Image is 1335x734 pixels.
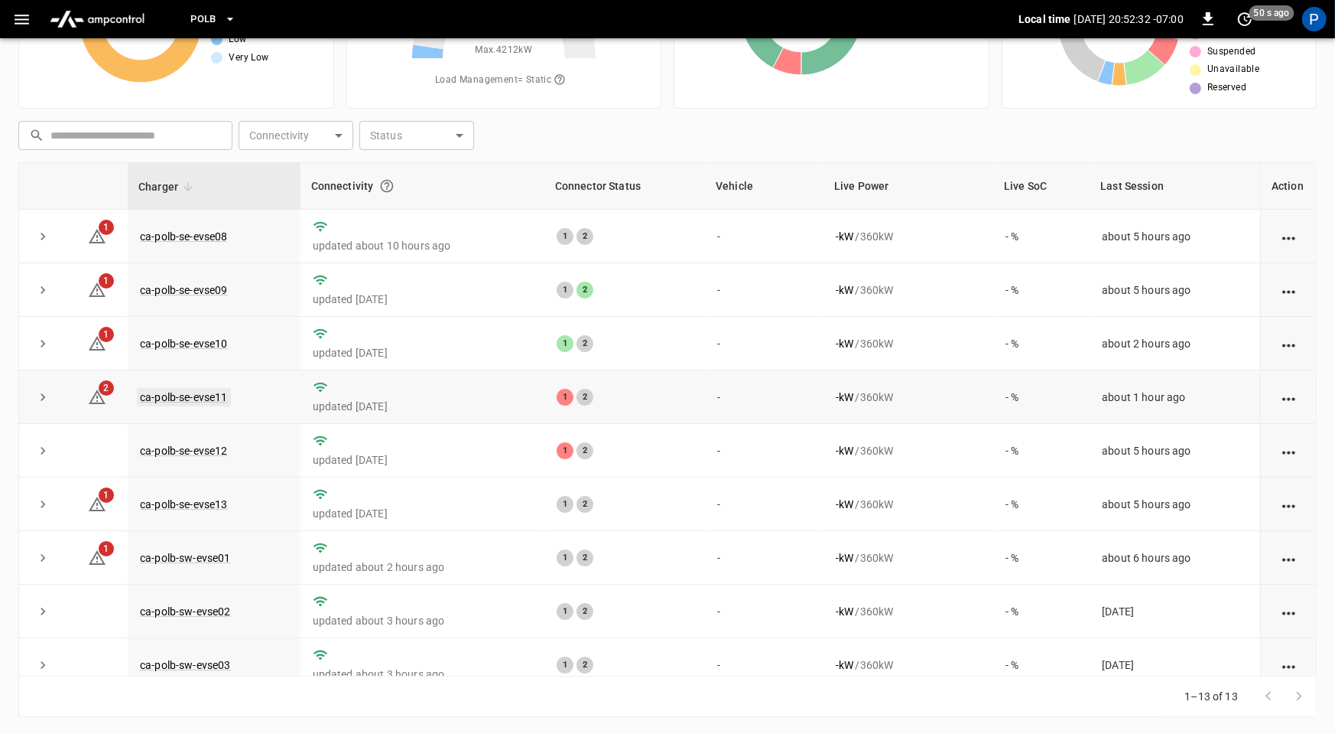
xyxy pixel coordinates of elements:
a: 1 [88,497,106,510]
div: 2 [577,282,593,298]
div: 1 [557,496,573,513]
p: - kW [836,604,853,619]
p: - kW [836,336,853,351]
a: ca-polb-sw-evse02 [140,605,231,618]
th: Vehicle [705,163,823,210]
img: ampcontrol.io logo [44,5,151,34]
a: 1 [88,551,106,563]
div: action cell options [1279,657,1298,673]
td: - % [993,424,1090,478]
td: - % [993,210,1090,263]
div: / 360 kW [836,443,981,458]
th: Connector Status [544,163,705,210]
p: updated about 3 hours ago [313,613,532,628]
span: 1 [99,327,114,342]
th: Last Session [1090,163,1260,210]
p: updated about 2 hours ago [313,559,532,575]
div: 1 [557,657,573,674]
div: 1 [557,550,573,566]
span: Low [229,32,246,47]
th: Action [1260,163,1316,210]
div: / 360 kW [836,657,981,673]
div: action cell options [1279,390,1298,405]
a: ca-polb-se-evse11 [137,388,231,406]
div: / 360 kW [836,390,981,405]
span: PoLB [190,11,216,28]
button: expand row [31,279,54,302]
a: ca-polb-sw-evse03 [140,659,231,671]
div: / 360 kW [836,282,981,298]
td: - [705,370,823,424]
p: - kW [836,550,853,566]
span: Very Low [229,51,268,66]
td: - % [993,585,1090,638]
div: / 360 kW [836,336,981,351]
td: - % [993,370,1090,424]
td: - % [993,478,1090,531]
p: - kW [836,390,853,405]
a: ca-polb-sw-evse01 [140,552,231,564]
button: expand row [31,654,54,677]
td: about 5 hours ago [1090,263,1260,317]
p: updated [DATE] [313,345,532,360]
p: updated about 10 hours ago [313,238,532,253]
td: - [705,210,823,263]
div: 2 [577,442,593,459]
a: 1 [88,229,106,241]
div: action cell options [1279,336,1298,351]
td: - % [993,263,1090,317]
div: / 360 kW [836,497,981,512]
div: Connectivity [311,172,534,200]
div: 1 [557,389,573,406]
div: 2 [577,496,593,513]
button: expand row [31,600,54,623]
button: expand row [31,386,54,409]
div: / 360 kW [836,229,981,244]
p: Local time [1018,11,1071,27]
td: - % [993,317,1090,370]
td: about 5 hours ago [1090,478,1260,531]
td: about 2 hours ago [1090,317,1260,370]
td: - [705,478,823,531]
button: expand row [31,439,54,462]
th: Live SoC [993,163,1090,210]
span: Load Management = Static [435,67,572,93]
div: 1 [557,335,573,352]
button: The system is using AmpEdge-configured limits for static load managment. Depending on your config... [547,67,572,93]
span: Charger [138,178,198,196]
span: 1 [99,273,114,289]
div: action cell options [1279,497,1298,512]
div: / 360 kW [836,550,981,566]
a: 2 [88,390,106,403]
div: 2 [577,335,593,352]
p: updated [DATE] [313,399,532,414]
td: - [705,531,823,585]
a: ca-polb-se-evse10 [140,338,228,350]
button: PoLB [184,5,242,34]
span: 1 [99,220,114,235]
td: - [705,424,823,478]
button: expand row [31,332,54,355]
p: - kW [836,443,853,458]
td: about 5 hours ago [1090,424,1260,478]
td: about 1 hour ago [1090,370,1260,424]
button: expand row [31,493,54,516]
p: 1–13 of 13 [1185,689,1239,704]
span: Max. 4212 kW [475,43,532,58]
p: [DATE] 20:52:32 -07:00 [1074,11,1184,27]
button: expand row [31,546,54,569]
div: action cell options [1279,604,1298,619]
p: - kW [836,497,853,512]
p: updated [DATE] [313,506,532,521]
span: Unavailable [1207,62,1259,77]
div: action cell options [1279,229,1298,244]
span: 50 s ago [1249,5,1294,21]
div: profile-icon [1302,7,1327,31]
div: 1 [557,228,573,245]
div: 1 [557,603,573,620]
th: Live Power [823,163,993,210]
span: Reserved [1207,80,1246,96]
div: 2 [577,228,593,245]
button: set refresh interval [1233,7,1257,31]
span: 2 [99,380,114,396]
